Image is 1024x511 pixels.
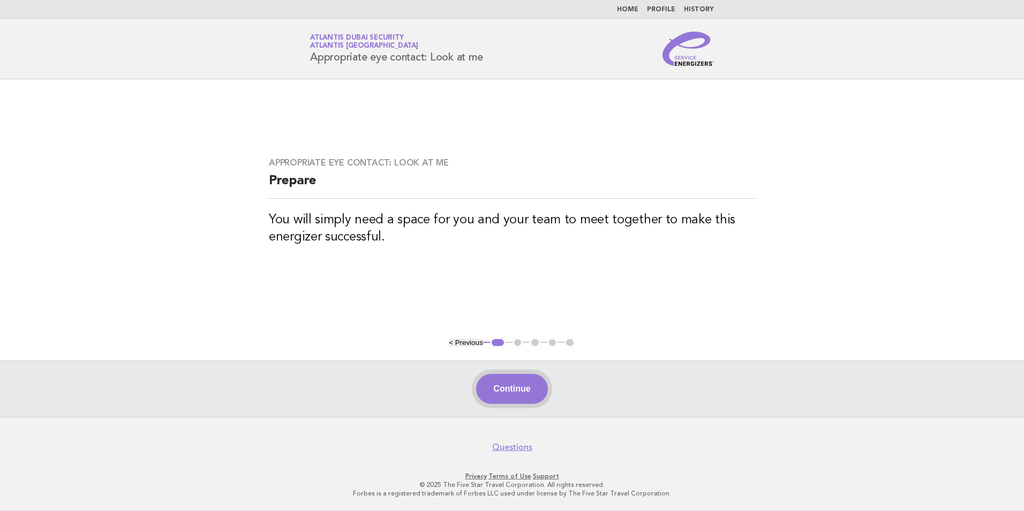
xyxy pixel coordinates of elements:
a: Support [533,472,559,480]
h2: Prepare [269,172,755,199]
span: Atlantis [GEOGRAPHIC_DATA] [310,43,418,50]
a: Atlantis Dubai SecurityAtlantis [GEOGRAPHIC_DATA] [310,34,418,49]
button: 1 [490,337,506,348]
button: Continue [476,374,547,404]
h1: Appropriate eye contact: Look at me [310,35,483,63]
a: History [684,6,714,13]
button: < Previous [449,339,483,347]
p: © 2025 The Five Star Travel Corporation. All rights reserved. [184,480,840,489]
p: Forbes is a registered trademark of Forbes LLC used under license by The Five Star Travel Corpora... [184,489,840,498]
h3: Appropriate eye contact: Look at me [269,157,755,168]
p: · · [184,472,840,480]
a: Privacy [465,472,487,480]
a: Home [617,6,638,13]
h3: You will simply need a space for you and your team to meet together to make this energizer succes... [269,212,755,246]
a: Profile [647,6,675,13]
img: Service Energizers [662,32,714,66]
a: Terms of Use [488,472,531,480]
a: Questions [492,442,532,453]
